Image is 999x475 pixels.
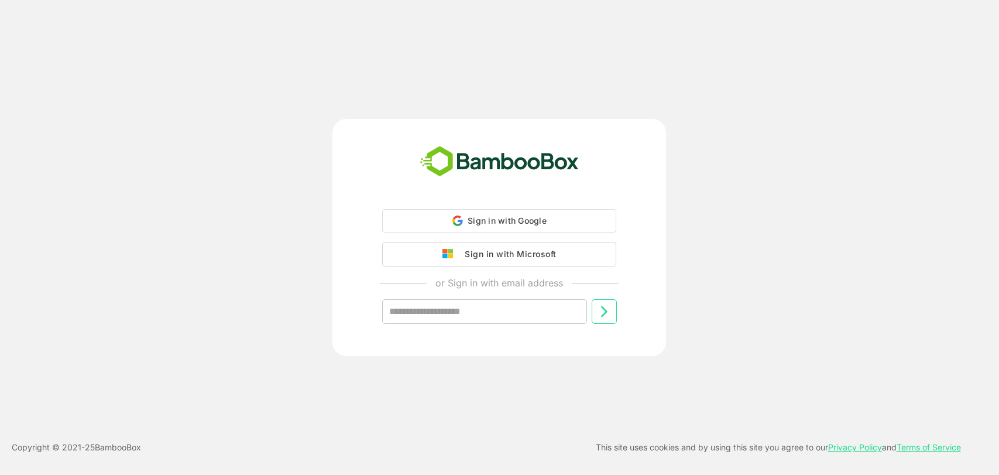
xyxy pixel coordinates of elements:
[382,242,616,266] button: Sign in with Microsoft
[897,442,961,452] a: Terms of Service
[596,440,961,455] p: This site uses cookies and by using this site you agree to our and
[382,209,616,233] div: Sign in with Google
[468,216,547,225] span: Sign in with Google
[435,276,563,290] p: or Sign in with email address
[459,247,556,262] div: Sign in with Microsoft
[12,440,141,455] p: Copyright © 2021- 25 BambooBox
[828,442,882,452] a: Privacy Policy
[442,249,459,259] img: google
[414,142,585,181] img: bamboobox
